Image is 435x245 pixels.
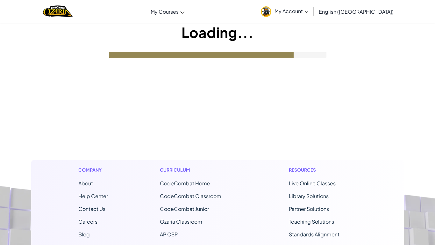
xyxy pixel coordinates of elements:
a: My Courses [147,3,188,20]
h1: Curriculum [160,167,237,173]
img: avatar [261,6,271,17]
a: Ozaria by CodeCombat logo [43,5,73,18]
a: About [78,180,93,187]
a: CodeCombat Junior [160,205,209,212]
a: Ozaria Classroom [160,218,202,225]
a: CodeCombat Classroom [160,193,221,199]
span: My Courses [151,8,179,15]
span: My Account [275,8,309,14]
a: My Account [258,1,312,21]
a: Careers [78,218,97,225]
span: Contact Us [78,205,105,212]
span: CodeCombat Home [160,180,210,187]
img: Home [43,5,73,18]
span: English ([GEOGRAPHIC_DATA]) [319,8,394,15]
a: Partner Solutions [289,205,329,212]
h1: Company [78,167,108,173]
a: Standards Alignment [289,231,339,238]
a: Blog [78,231,90,238]
a: Teaching Solutions [289,218,334,225]
a: English ([GEOGRAPHIC_DATA]) [316,3,397,20]
a: Live Online Classes [289,180,336,187]
a: AP CSP [160,231,178,238]
h1: Resources [289,167,357,173]
a: Library Solutions [289,193,329,199]
a: Help Center [78,193,108,199]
